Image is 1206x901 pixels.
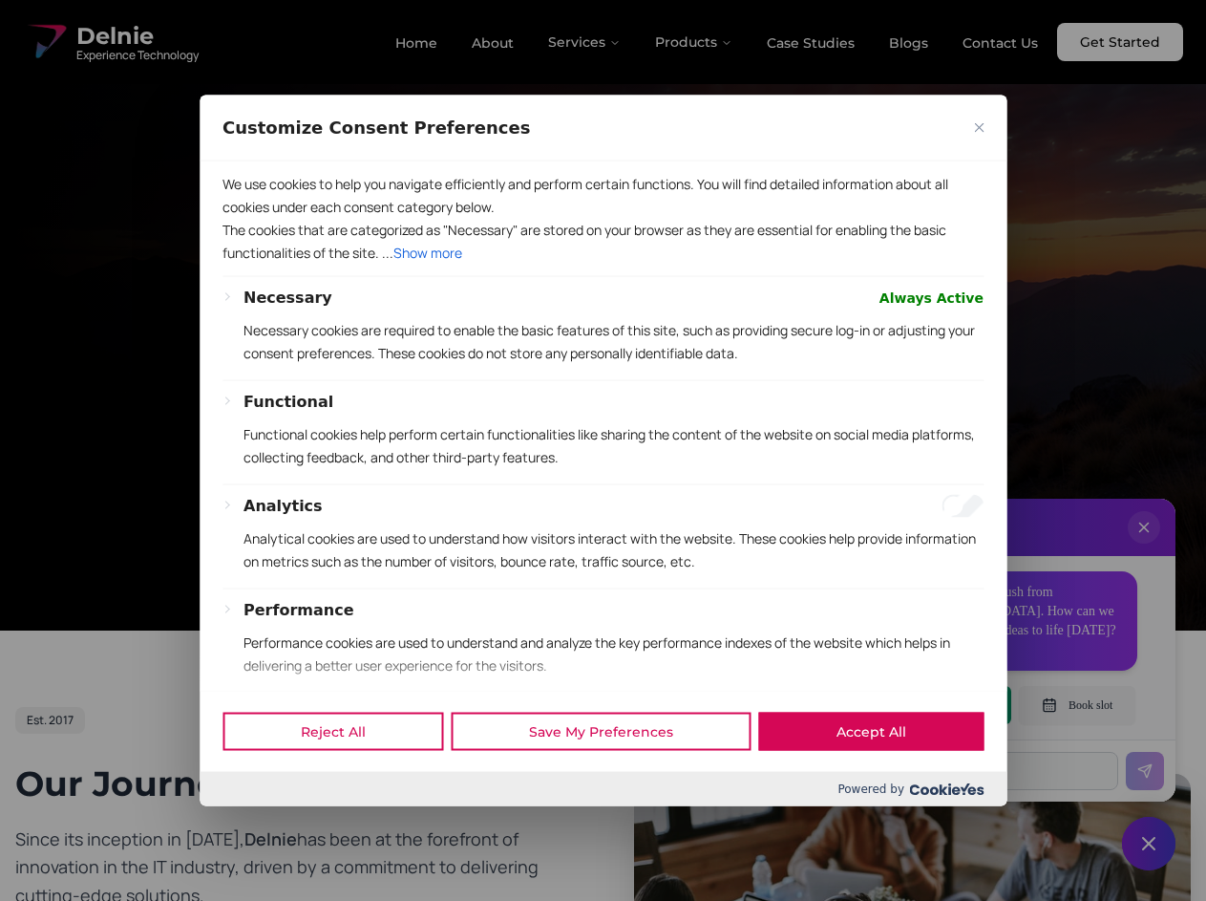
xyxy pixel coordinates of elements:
[393,241,462,264] button: Show more
[243,631,984,676] p: Performance cookies are used to understand and analyze the key performance indexes of the website...
[243,598,354,621] button: Performance
[243,390,333,413] button: Functional
[243,318,984,364] p: Necessary cookies are required to enable the basic features of this site, such as providing secur...
[451,713,751,751] button: Save My Preferences
[942,494,984,517] input: Enable Analytics
[243,422,984,468] p: Functional cookies help perform certain functionalities like sharing the content of the website o...
[222,218,984,264] p: The cookies that are categorized as "Necessary" are stored on your browser as they are essential ...
[974,122,984,132] img: Close
[243,494,323,517] button: Analytics
[222,172,984,218] p: We use cookies to help you navigate efficiently and perform certain functions. You will find deta...
[200,772,1006,806] div: Powered by
[879,286,984,309] span: Always Active
[758,713,984,751] button: Accept All
[243,526,984,572] p: Analytical cookies are used to understand how visitors interact with the website. These cookies h...
[222,116,530,139] span: Customize Consent Preferences
[243,286,332,309] button: Necessary
[222,713,443,751] button: Reject All
[909,783,984,795] img: Cookieyes logo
